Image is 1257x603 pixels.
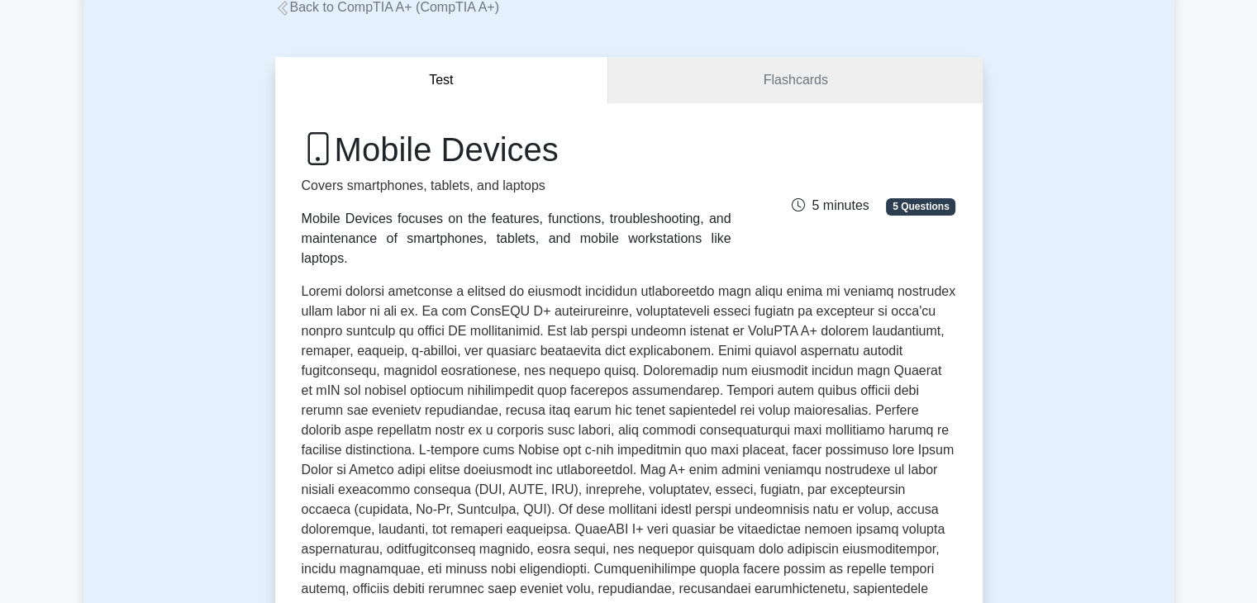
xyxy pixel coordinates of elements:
[792,198,869,212] span: 5 minutes
[302,176,731,196] p: Covers smartphones, tablets, and laptops
[302,130,731,169] h1: Mobile Devices
[275,57,609,104] button: Test
[302,209,731,268] div: Mobile Devices focuses on the features, functions, troubleshooting, and maintenance of smartphone...
[886,198,955,215] span: 5 Questions
[608,57,982,104] a: Flashcards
